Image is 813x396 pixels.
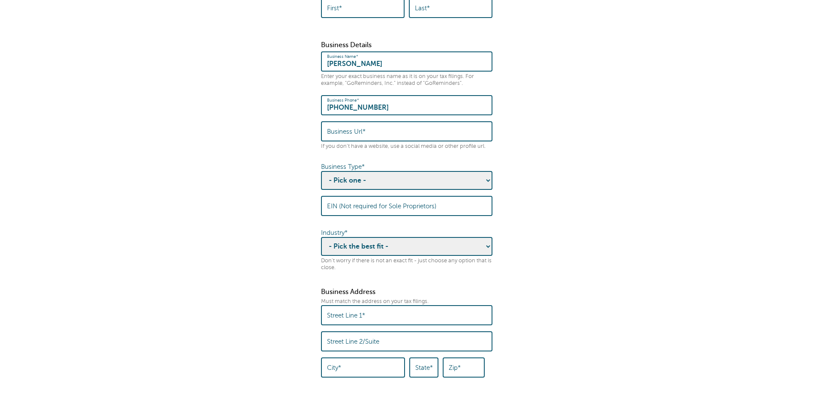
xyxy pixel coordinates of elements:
label: EIN (Not required for Sole Proprietors) [327,202,436,210]
p: Enter your exact business name as it is on your tax filings. For example, "GoReminders, Inc." ins... [321,73,492,87]
label: Business Url* [327,128,366,135]
p: Business Details [321,41,492,49]
label: Business Phone* [327,98,359,103]
p: Business Address [321,288,492,296]
label: First* [327,4,342,12]
label: Business Type* [321,163,365,170]
p: Don't worry if there is not an exact fit - just choose any option that is close. [321,258,492,271]
p: If you don't have a website, use a social media or other profile url. [321,143,492,150]
label: State* [415,364,433,372]
label: Street Line 2/Suite [327,338,379,345]
label: Industry* [321,229,348,236]
label: Last* [415,4,430,12]
label: City* [327,364,341,372]
p: Must match the address on your tax filings. [321,298,492,305]
label: Business Name* [327,54,358,59]
label: Street Line 1* [327,312,365,319]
